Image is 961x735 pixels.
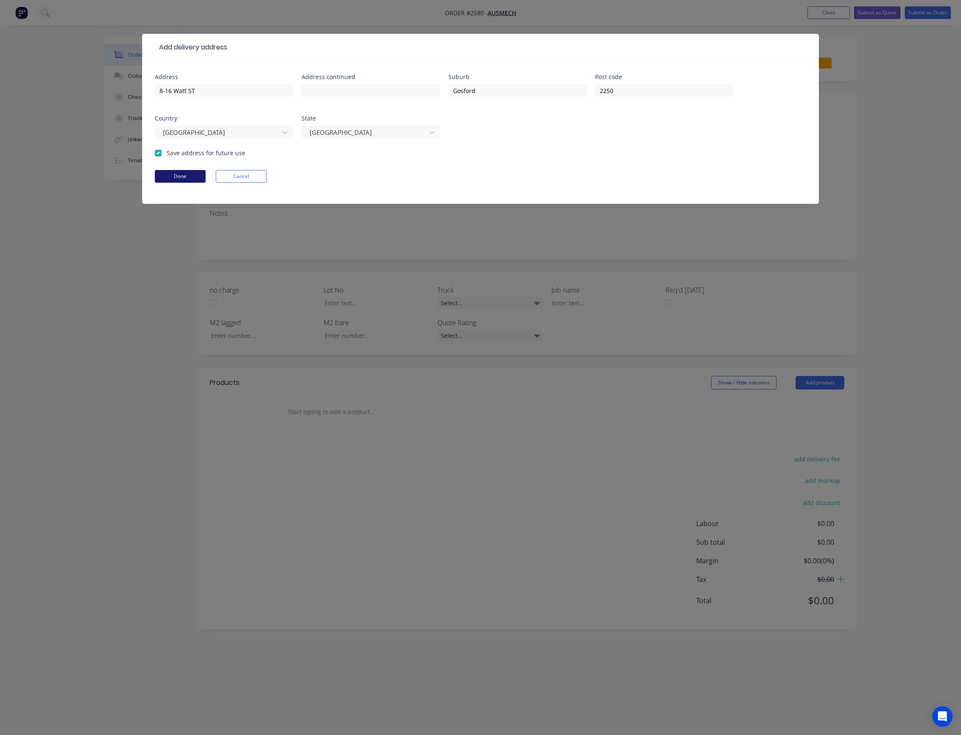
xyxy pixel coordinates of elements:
[302,74,440,80] div: Address continued
[595,74,733,80] div: Post code
[932,706,953,727] div: Open Intercom Messenger
[302,115,440,121] div: State
[155,170,206,183] button: Done
[155,74,293,80] div: Address
[448,74,587,80] div: Suburb
[155,42,227,52] div: Add delivery address
[167,148,245,157] label: Save address for future use
[155,115,293,121] div: Country
[216,170,266,183] button: Cancel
